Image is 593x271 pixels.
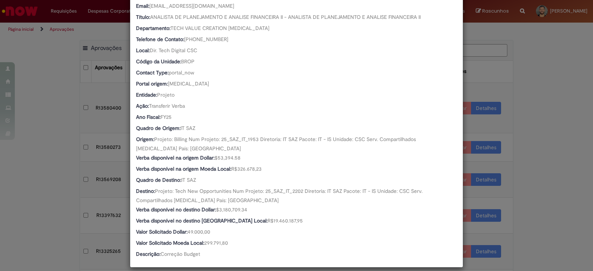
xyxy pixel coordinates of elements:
[268,217,303,224] span: R$19.460.187,95
[136,14,150,20] b: Título:
[150,47,197,54] span: Dir. Tech Digital CSC
[160,251,200,257] span: Correção Budget
[149,3,234,9] span: [EMAIL_ADDRESS][DOMAIN_NAME]
[136,3,149,9] b: Email:
[136,103,149,109] b: Ação:
[231,165,262,172] span: R$326.678,23
[136,36,184,43] b: Telefone de Contato:
[216,206,247,213] span: $3,180,709.34
[204,240,228,246] span: 299.791,80
[136,114,160,120] b: Ano Fiscal:
[136,80,168,87] b: Portal origem:
[136,228,188,235] b: Valor Solicitado Dollar:
[150,14,421,20] span: ANALISTA DE PLANEJAMENTO E ANALISE FINANCEIRA II - ANALISTA DE PLANEJAMENTO E ANALISE FINANCEIRA II
[169,69,194,76] span: portal_now
[136,154,215,161] b: Verba disponível na origem Dollar:
[180,125,195,131] span: IT SAZ
[136,188,424,204] span: Projeto: Tech New Opportunities Num Projeto: 25_SAZ_IT_2202 Diretoria: IT SAZ Pacote: IT - IS Uni...
[136,206,216,213] b: Verba disponível no destino Dollar:
[136,177,181,183] b: Quadro de Destino:
[136,25,170,31] b: Departamento:
[157,91,175,98] span: Projeto
[136,251,160,257] b: Descrição:
[136,91,157,98] b: Entidade:
[215,154,241,161] span: $53,394.58
[136,165,231,172] b: Verba disponível na origem Moeda Local:
[136,136,417,152] span: Projeto: Billing Num Projeto: 25_SAZ_IT_1953 Diretoria: IT SAZ Pacote: IT - IS Unidade: CSC Serv....
[170,25,269,31] span: TECH VALUE CREATION [MEDICAL_DATA]
[181,58,195,65] span: BROP
[168,80,209,87] span: [MEDICAL_DATA]
[184,36,228,43] span: [PHONE_NUMBER]
[136,58,181,65] b: Código da Unidade:
[160,114,172,120] span: FY25
[136,188,155,194] b: Destino:
[149,103,185,109] span: Transferir Verba
[181,177,196,183] span: IT SAZ
[188,228,210,235] span: 49.000,00
[136,69,169,76] b: Contact Type:
[136,47,150,54] b: Local:
[136,125,180,131] b: Quadro de Origem:
[136,240,204,246] b: Valor Solicitado Moeda Local:
[136,136,154,143] b: Origem:
[136,217,268,224] b: Verba disponível no destino [GEOGRAPHIC_DATA] Local:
